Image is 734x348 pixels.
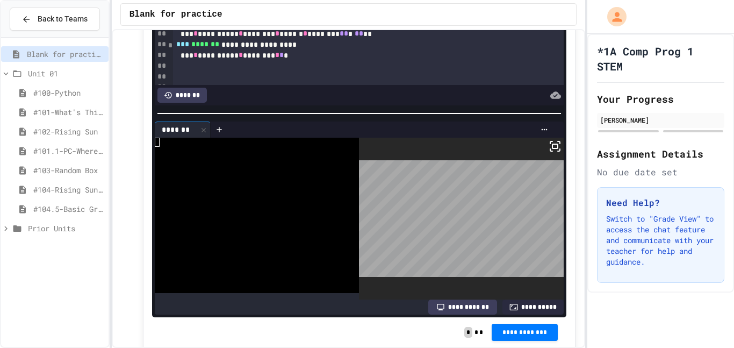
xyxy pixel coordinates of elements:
[28,68,104,79] span: Unit 01
[33,145,104,157] span: #101.1-PC-Where am I?
[606,214,715,267] p: Switch to "Grade View" to access the chat feature and communicate with your teacher for help and ...
[38,13,88,25] span: Back to Teams
[597,91,724,106] h2: Your Progress
[597,146,724,161] h2: Assignment Details
[33,106,104,118] span: #101-What's This ??
[606,196,715,209] h3: Need Help?
[28,223,104,234] span: Prior Units
[33,203,104,215] span: #104.5-Basic Graphics Review
[129,8,222,21] span: Blank for practice
[596,4,629,29] div: My Account
[600,115,721,125] div: [PERSON_NAME]
[597,44,724,74] h1: *1A Comp Prog 1 STEM
[27,48,104,60] span: Blank for practice
[33,87,104,98] span: #100-Python
[597,166,724,179] div: No due date set
[33,165,104,176] span: #103-Random Box
[10,8,100,31] button: Back to Teams
[33,184,104,195] span: #104-Rising Sun Plus
[33,126,104,137] span: #102-Rising Sun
